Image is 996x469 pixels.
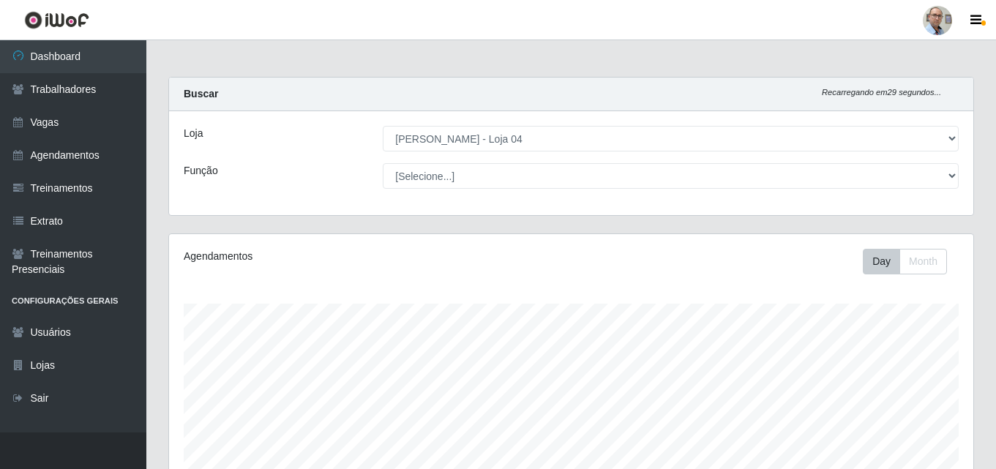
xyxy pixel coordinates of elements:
[822,88,941,97] i: Recarregando em 29 segundos...
[863,249,959,274] div: Toolbar with button groups
[184,88,218,100] strong: Buscar
[24,11,89,29] img: CoreUI Logo
[184,126,203,141] label: Loja
[184,163,218,179] label: Função
[863,249,900,274] button: Day
[863,249,947,274] div: First group
[184,249,494,264] div: Agendamentos
[899,249,947,274] button: Month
